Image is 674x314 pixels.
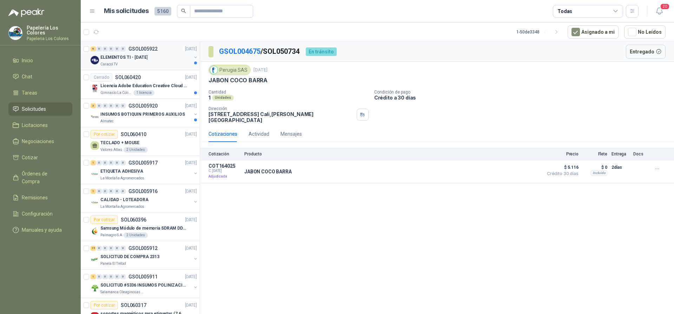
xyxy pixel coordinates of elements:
p: SOL060410 [121,132,146,137]
a: Chat [8,70,72,83]
img: Company Logo [91,84,99,93]
a: Inicio [8,54,72,67]
div: 1 [91,189,96,194]
p: ETIQUETA ADHESIVA [100,168,143,175]
p: [DATE] [185,245,197,252]
div: 0 [108,189,114,194]
p: SOL060317 [121,303,146,308]
p: GSOL005911 [128,274,158,279]
span: $ 5.116 [543,163,579,172]
p: Salamanca Oleaginosas SAS [100,289,145,295]
div: 0 [108,103,114,108]
div: Por cotizar [91,130,118,139]
p: Samsung Módulo de memoria SDRAM DDR4 M393A2G40DB0 de 16 GB M393A2G40DB0-CPB [100,225,188,232]
a: Cotizar [8,151,72,164]
a: Por cotizarSOL060396[DATE] Company LogoSamsung Módulo de memoria SDRAM DDR4 M393A2G40DB0 de 16 GB... [81,213,200,241]
div: 0 [114,46,120,51]
div: 0 [120,103,126,108]
a: Tareas [8,86,72,100]
p: SOLICITUD #5336 INSUMOS POLINIZACIÓN [100,282,188,289]
span: 5160 [154,7,171,15]
div: 1 [91,160,96,165]
button: No Leídos [624,25,666,39]
p: Gimnasio La Colina [100,90,132,96]
p: [DATE] [185,103,197,109]
span: search [181,8,186,13]
a: 15 0 0 0 0 0 GSOL005912[DATE] Company LogoSOLICITUD DE COMPRA 2313Panela El Trébol [91,244,198,267]
p: Papeleria Los Colores [27,37,72,41]
p: ELEMENTOS TI - [DATE] [100,54,147,61]
span: Chat [22,73,32,81]
span: Solicitudes [22,105,46,113]
img: Company Logo [91,255,99,264]
p: JABON COCO BARRA [209,77,267,84]
p: [DATE] [185,74,197,81]
span: Manuales y ayuda [22,226,62,234]
p: GSOL005922 [128,46,158,51]
div: Incluido [591,170,607,176]
div: 0 [108,246,114,251]
p: JABON COCO BARRA [244,169,292,174]
a: 3 0 0 0 0 0 GSOL005920[DATE] Company LogoINSUMOS BOTIQUIN PRIMEROS AUXILIOSAlmatec [91,102,198,124]
p: La Montaña Agromercados [100,175,144,181]
p: [DATE] [185,131,197,138]
div: 0 [114,103,120,108]
p: Cotización [209,152,240,156]
p: CALIDAD - LOTEADORA [100,197,148,203]
a: Órdenes de Compra [8,167,72,188]
div: 0 [120,274,126,279]
div: 0 [120,46,126,51]
p: SOL060420 [115,75,141,80]
div: 0 [120,189,126,194]
p: Palmagro S.A [100,232,122,238]
p: 2 días [612,163,629,172]
p: SOL060396 [121,217,146,222]
p: TECLADO + MOUSE [100,140,139,146]
span: Órdenes de Compra [22,170,66,185]
span: Tareas [22,89,37,97]
span: Negociaciones [22,137,54,145]
p: Valores Atlas [100,147,122,153]
p: [DATE] [185,188,197,195]
div: 0 [103,160,108,165]
span: Remisiones [22,194,48,201]
a: Negociaciones [8,135,72,148]
a: Remisiones [8,191,72,204]
div: 0 [97,103,102,108]
a: Solicitudes [8,102,72,116]
img: Logo peakr [8,8,44,17]
div: 1 licencia [133,90,154,96]
div: 0 [97,46,102,51]
div: Cotizaciones [209,130,237,138]
img: Company Logo [91,170,99,178]
div: 1 - 50 de 3348 [516,26,562,38]
div: 0 [97,246,102,251]
p: [DATE] [185,217,197,223]
p: Docs [633,152,647,156]
img: Company Logo [91,113,99,121]
a: Por cotizarSOL060410[DATE] TECLADO + MOUSEValores Atlas2 Unidades [81,127,200,156]
p: [DATE] [253,67,267,73]
p: Cantidad [209,90,369,95]
div: 6 [91,46,96,51]
p: GSOL005912 [128,246,158,251]
div: 0 [103,274,108,279]
p: Papelería Los Colores [27,25,72,35]
img: Company Logo [91,227,99,235]
div: En tránsito [306,47,337,56]
p: Condición de pago [374,90,671,95]
div: 0 [114,274,120,279]
p: / SOL050734 [219,46,300,57]
div: Por cotizar [91,301,118,309]
p: $ 0 [583,163,607,172]
p: Flete [583,152,607,156]
div: 0 [103,246,108,251]
p: Licencia Adobe Education Creative Cloud for enterprise license lab and classroom [100,83,188,89]
button: 20 [653,5,666,18]
div: 0 [114,189,120,194]
p: Precio [543,152,579,156]
p: [DATE] [185,46,197,52]
div: Todas [557,7,572,15]
p: Adjudicada [209,173,240,180]
div: 0 [103,46,108,51]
